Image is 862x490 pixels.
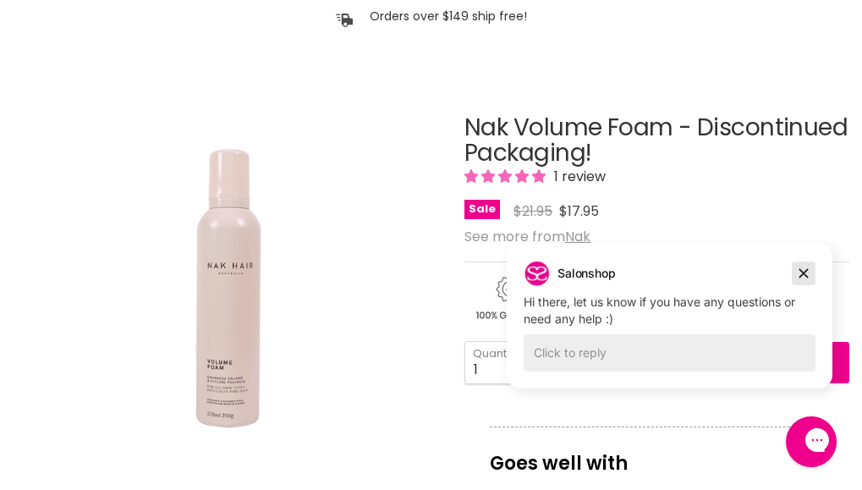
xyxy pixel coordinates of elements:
[370,8,527,24] p: Orders over $149 ship free!
[565,227,590,246] a: Nak
[464,167,549,186] span: 5.00 stars
[559,201,599,221] span: $17.95
[464,341,562,383] select: Quantity
[490,427,824,482] p: Goes well with
[464,115,849,168] h1: Nak Volume Foam - Discontinued Packaging!
[494,240,845,414] iframe: Gorgias live chat campaigns
[464,200,500,219] span: Sale
[549,167,606,186] span: 1 review
[513,201,552,221] span: $21.95
[464,227,590,246] span: See more from
[777,410,845,473] iframe: Gorgias live chat messenger
[464,273,554,324] img: genuine.gif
